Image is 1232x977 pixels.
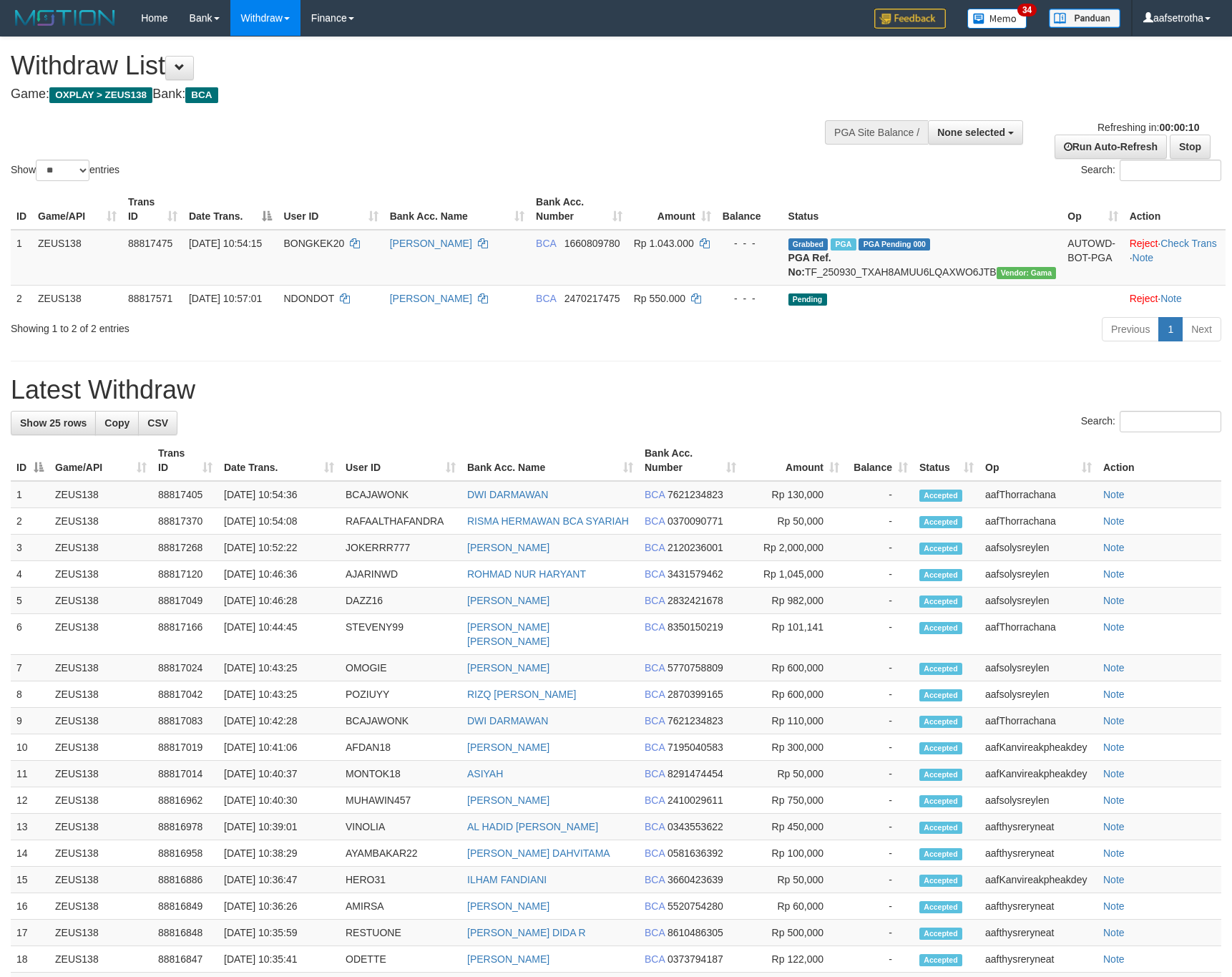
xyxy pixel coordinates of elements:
td: - [845,655,914,681]
td: · · [1124,230,1226,286]
a: [PERSON_NAME] [467,662,549,674]
td: ZEUS138 [49,814,152,840]
td: - [845,893,914,920]
img: Feedback.jpg [874,9,946,29]
a: Note [1103,515,1125,527]
th: Bank Acc. Number: activate to sort column ascending [530,189,628,230]
td: [DATE] 10:36:47 [218,867,340,893]
a: Check Trans [1160,238,1217,249]
a: [PERSON_NAME] [467,742,549,753]
th: Action [1097,440,1221,481]
span: Copy 1660809780 to clipboard [564,238,620,249]
span: Vendor URL: https://trx31.1velocity.biz [997,267,1057,279]
a: Note [1103,821,1125,832]
td: aafsolysreylen [979,681,1097,708]
span: BCA [185,87,217,103]
td: 16 [11,893,49,920]
td: MUHAWIN457 [340,787,461,814]
span: PGA Pending [859,238,930,251]
td: TF_250930_TXAH8AMUU6LQAXWO6JTB [783,230,1062,286]
td: 88817120 [152,561,218,588]
td: aafthysreryneat [979,840,1097,867]
td: POZIUYY [340,681,461,708]
a: Note [1160,293,1182,304]
td: [DATE] 10:46:28 [218,588,340,614]
td: aafsolysreylen [979,787,1097,814]
td: AMIRSA [340,893,461,920]
th: Action [1124,189,1226,230]
span: Rp 1.043.000 [634,238,694,249]
td: 1 [11,230,32,286]
td: - [845,734,914,761]
span: [DATE] 10:57:01 [189,293,262,304]
td: [DATE] 10:46:36 [218,561,340,588]
span: BCA [645,847,665,859]
td: 3 [11,535,49,561]
h4: Game: Bank: [11,87,807,102]
a: Note [1103,742,1125,753]
span: BCA [645,621,665,633]
td: aafKanvireakpheakdey [979,867,1097,893]
td: DAZZ16 [340,588,461,614]
td: 88816978 [152,814,218,840]
span: Accepted [919,516,962,528]
td: ZEUS138 [49,893,152,920]
a: Show 25 rows [11,411,96,435]
td: 5 [11,588,49,614]
span: BCA [645,742,665,753]
span: Copy 2870399165 to clipboard [668,689,723,700]
th: User ID: activate to sort column ascending [278,189,383,230]
span: Accepted [919,769,962,781]
td: 2 [11,285,32,311]
td: 12 [11,787,49,814]
span: Copy 0343553622 to clipboard [668,821,723,832]
td: - [845,840,914,867]
th: Trans ID: activate to sort column ascending [152,440,218,481]
th: Bank Acc. Name: activate to sort column ascending [461,440,639,481]
td: 9 [11,708,49,734]
td: · [1124,285,1226,311]
a: Note [1103,542,1125,553]
span: Accepted [919,490,962,502]
a: Run Auto-Refresh [1055,135,1167,159]
span: Copy 0370090771 to clipboard [668,515,723,527]
a: [PERSON_NAME] [390,293,472,304]
span: Pending [788,293,827,306]
span: 88817571 [128,293,172,304]
td: 8 [11,681,49,708]
th: ID: activate to sort column descending [11,440,49,481]
a: Reject [1130,293,1158,304]
td: 88816886 [152,867,218,893]
td: VINOLIA [340,814,461,840]
td: Rp 450,000 [742,814,845,840]
a: Stop [1170,135,1211,159]
a: Note [1103,568,1125,580]
a: Next [1182,317,1221,341]
span: BCA [645,715,665,726]
div: - - - [723,236,777,251]
a: [PERSON_NAME] DIDA R [467,927,586,938]
td: - [845,814,914,840]
span: Accepted [919,622,962,634]
a: Note [1103,621,1125,633]
td: [DATE] 10:52:22 [218,535,340,561]
th: Status: activate to sort column ascending [914,440,979,481]
a: Note [1133,252,1154,263]
td: Rp 300,000 [742,734,845,761]
td: 88816849 [152,893,218,920]
a: Previous [1102,317,1159,341]
span: [DATE] 10:54:15 [189,238,262,249]
td: - [845,508,914,535]
td: [DATE] 10:36:26 [218,893,340,920]
td: aafThorrachana [979,508,1097,535]
th: Amount: activate to sort column ascending [742,440,845,481]
th: Balance: activate to sort column ascending [845,440,914,481]
div: PGA Site Balance / [825,120,928,145]
td: - [845,614,914,655]
a: [PERSON_NAME] [467,794,549,806]
label: Search: [1081,411,1221,432]
a: Note [1103,489,1125,500]
td: Rp 600,000 [742,681,845,708]
td: - [845,708,914,734]
td: 1 [11,481,49,508]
